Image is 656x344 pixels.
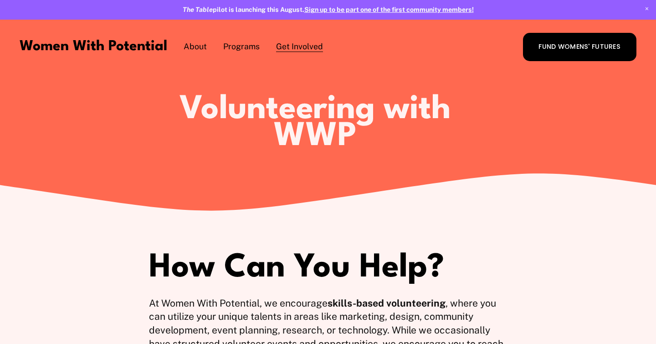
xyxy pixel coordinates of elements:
span: Programs [223,41,260,52]
span: Get Involved [276,41,323,52]
a: Women With Potential [20,40,167,53]
a: folder dropdown [223,41,260,53]
a: folder dropdown [184,41,207,53]
a: folder dropdown [276,41,323,53]
span: Volunteering with WWP [179,94,460,153]
h1: How Can You Help? [149,255,507,281]
a: Sign up to be part one of the first community members! [304,5,474,13]
strong: pilot is launching this August. [183,5,304,13]
em: The Table [183,5,213,13]
strong: skills-based volunteering [328,297,446,309]
a: FUND WOMENS' FUTURES [523,33,636,62]
span: About [184,41,207,52]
